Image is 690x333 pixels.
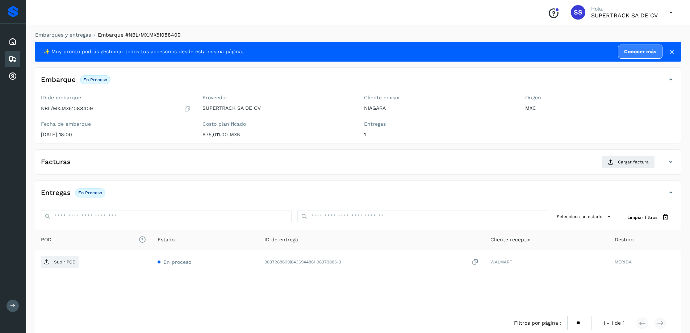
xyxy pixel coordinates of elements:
p: $75,011.00 MXN [202,132,352,138]
button: Selecciona un estado [554,211,616,222]
button: Cargar factura [602,155,655,168]
button: Subir POD [41,256,79,268]
label: Cliente emisor [364,95,514,101]
span: Embarque #NBL/MX.MX51088409 [98,32,181,38]
p: 1 [364,132,514,138]
label: Costo planificado [202,121,352,127]
label: Fecha de embarque [41,121,191,127]
p: En proceso [78,190,102,195]
p: Hola, [591,6,658,12]
td: MERIDA [609,250,681,274]
a: Embarques y entregas [35,32,91,38]
p: SUPERTRACK SA DE CV [591,12,658,19]
div: FacturasCargar factura [35,155,681,174]
p: NIAGARA [364,105,514,111]
p: MXC [525,105,675,111]
label: ID de embarque [41,95,191,101]
div: Inicio [5,34,20,50]
h4: Facturas [41,158,71,166]
span: ID de entrega [264,236,298,243]
span: ✨ Muy pronto podrás gestionar todos tus accesorios desde esta misma página. [43,48,243,55]
h4: Entregas [41,189,71,197]
div: Embarques [5,51,20,67]
p: Subir POD [54,259,76,265]
span: Cargar factura [618,159,649,165]
span: Estado [158,236,175,243]
span: Cliente receptor [490,236,531,243]
span: En proceso [163,259,191,265]
div: EmbarqueEn proceso [35,74,681,92]
span: Destino [615,236,633,243]
span: Limpiar filtros [627,214,657,221]
span: 1 - 1 de 1 [603,319,624,327]
div: Cuentas por cobrar [5,68,20,84]
p: NBL/MX.MX51088409 [41,105,93,112]
span: Filtros por página : [514,319,561,327]
label: Entregas [364,121,514,127]
td: WALMART [485,250,609,274]
div: 9837288609|6436944881|9837288613 [264,258,479,266]
label: Proveedor [202,95,352,101]
p: [DATE] 18:00 [41,132,191,138]
p: En proceso [83,77,107,82]
a: Conocer más [618,45,662,59]
p: SUPERTRACK SA DE CV [202,105,352,111]
div: EntregasEn proceso [35,187,681,205]
button: Limpiar filtros [622,211,675,224]
nav: breadcrumb [35,31,681,39]
span: POD [41,236,146,243]
h4: Embarque [41,76,76,84]
label: Origen [525,95,675,101]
